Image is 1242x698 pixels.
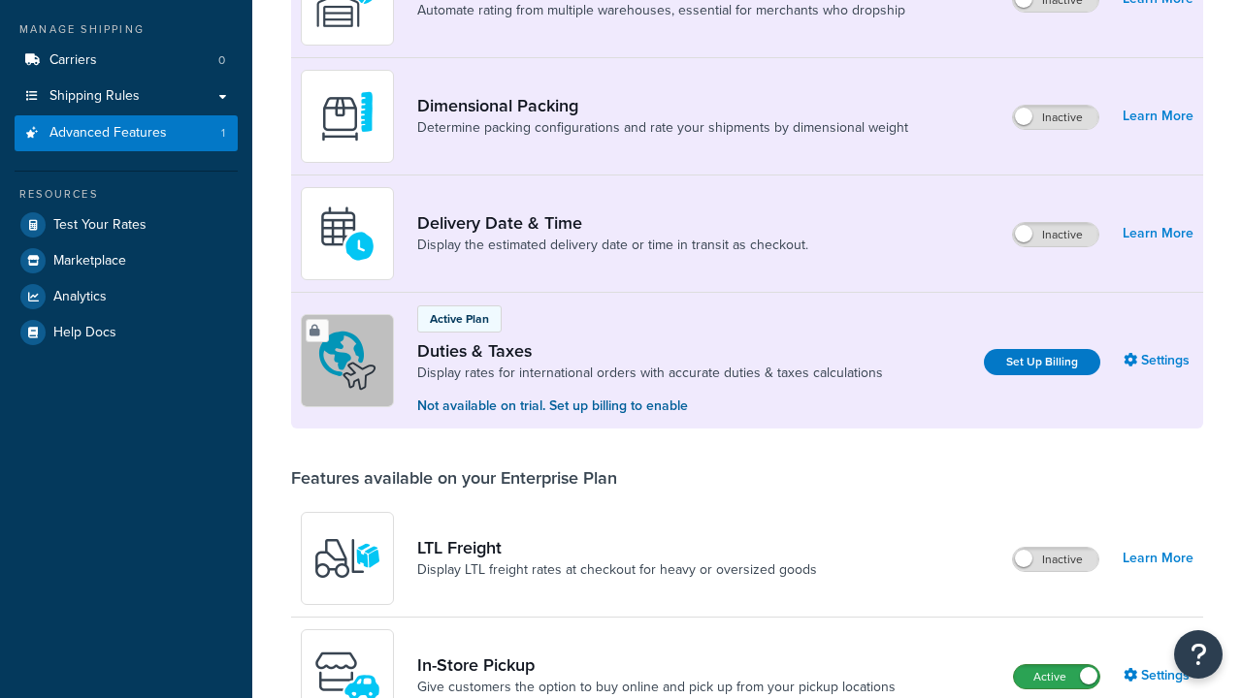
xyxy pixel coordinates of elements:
[430,310,489,328] p: Active Plan
[53,289,107,305] span: Analytics
[291,467,617,489] div: Features available on your Enterprise Plan
[1014,665,1099,688] label: Active
[313,82,381,150] img: DTVBYsAAAAAASUVORK5CYII=
[417,118,908,138] a: Determine packing configurations and rate your shipments by dimensional weight
[417,212,808,234] a: Delivery Date & Time
[1123,103,1193,130] a: Learn More
[984,349,1100,375] a: Set Up Billing
[313,524,381,592] img: y79ZsPf0fXUFUhFXDzUgf+ktZg5F2+ohG75+v3d2s1D9TjoU8PiyCIluIjV41seZevKCRuEjTPPOKHJsQcmKCXGdfprl3L4q7...
[221,125,225,142] span: 1
[1174,630,1223,679] button: Open Resource Center
[49,88,140,105] span: Shipping Rules
[1124,662,1193,689] a: Settings
[49,52,97,69] span: Carriers
[15,243,238,278] a: Marketplace
[1124,347,1193,374] a: Settings
[49,125,167,142] span: Advanced Features
[53,325,116,341] span: Help Docs
[1123,220,1193,247] a: Learn More
[15,115,238,151] a: Advanced Features1
[218,52,225,69] span: 0
[1013,548,1098,571] label: Inactive
[15,43,238,79] a: Carriers0
[15,186,238,203] div: Resources
[417,537,817,558] a: LTL Freight
[15,279,238,314] a: Analytics
[15,79,238,114] a: Shipping Rules
[417,678,896,697] a: Give customers the option to buy online and pick up from your pickup locations
[417,560,817,580] a: Display LTL freight rates at checkout for heavy or oversized goods
[53,253,126,270] span: Marketplace
[15,21,238,38] div: Manage Shipping
[53,217,147,234] span: Test Your Rates
[417,236,808,255] a: Display the estimated delivery date or time in transit as checkout.
[15,207,238,242] a: Test Your Rates
[15,115,238,151] li: Advanced Features
[1013,106,1098,129] label: Inactive
[417,364,883,383] a: Display rates for international orders with accurate duties & taxes calculations
[417,396,883,417] p: Not available on trial. Set up billing to enable
[417,340,883,362] a: Duties & Taxes
[417,654,896,676] a: In-Store Pickup
[15,43,238,79] li: Carriers
[15,315,238,350] a: Help Docs
[1013,223,1098,246] label: Inactive
[313,200,381,268] img: gfkeb5ejjkALwAAAABJRU5ErkJggg==
[1123,545,1193,572] a: Learn More
[417,1,905,20] a: Automate rating from multiple warehouses, essential for merchants who dropship
[417,95,908,116] a: Dimensional Packing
